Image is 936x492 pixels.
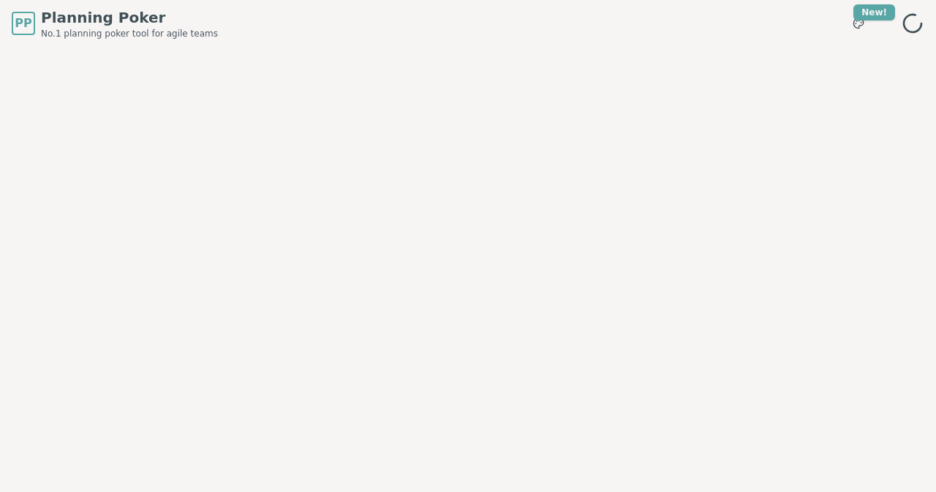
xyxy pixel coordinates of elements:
div: New! [853,4,895,20]
span: No.1 planning poker tool for agile teams [41,28,218,39]
a: PPPlanning PokerNo.1 planning poker tool for agile teams [12,7,218,39]
span: Planning Poker [41,7,218,28]
span: PP [15,15,31,32]
button: New! [845,10,872,37]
